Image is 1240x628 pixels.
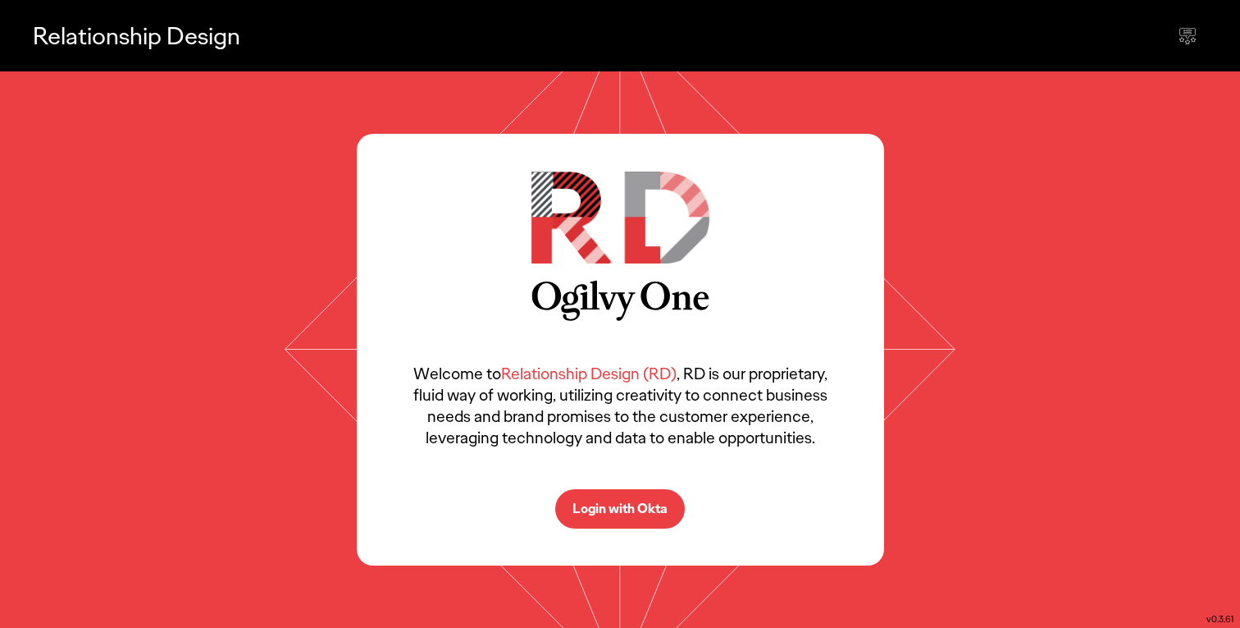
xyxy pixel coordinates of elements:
[406,363,835,448] p: Welcome to , RD is our proprietary, fluid way of working, utilizing creativity to connect busines...
[572,502,668,516] p: Login with Okta
[531,172,709,264] img: RD Logo
[555,489,685,529] button: Login with Okta
[501,363,677,384] span: Relationship Design (RD)
[1168,16,1207,56] div: Send feedback
[33,19,240,53] p: Relationship Design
